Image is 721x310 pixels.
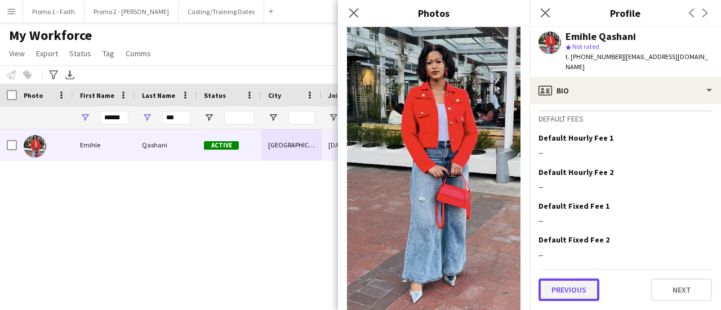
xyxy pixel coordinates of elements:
[538,201,609,211] h3: Default Fixed Fee 1
[529,77,721,104] div: Bio
[224,111,255,124] input: Status Filter Input
[328,113,339,123] button: Open Filter Menu
[36,48,58,59] span: Export
[538,235,609,245] h3: Default Fixed Fee 2
[23,1,84,23] button: Promo 1 - Faith
[142,113,152,123] button: Open Filter Menu
[80,113,90,123] button: Open Filter Menu
[65,46,96,61] a: Status
[529,6,721,20] h3: Profile
[84,1,179,23] button: Promo 2 - [PERSON_NAME]
[538,147,712,158] div: --
[179,1,264,23] button: Casting/Training Dates
[288,111,315,124] input: City Filter Input
[204,113,214,123] button: Open Filter Menu
[24,91,43,100] span: Photo
[204,91,226,100] span: Status
[98,46,119,61] a: Tag
[328,91,350,100] span: Joined
[566,32,636,42] div: Emihle Qashani
[651,278,712,301] button: Next
[121,46,155,61] a: Comms
[162,111,190,124] input: Last Name Filter Input
[32,46,63,61] a: Export
[538,167,613,177] h3: Default Hourly Fee 2
[9,27,92,44] span: My Workforce
[142,91,175,100] span: Last Name
[204,141,239,150] span: Active
[322,129,380,160] div: [DATE]
[261,129,322,160] div: [GEOGRAPHIC_DATA]
[73,129,135,160] div: Emihle
[338,6,529,20] h3: Photos
[63,68,77,82] app-action-btn: Export XLSX
[566,52,624,61] span: t. [PHONE_NUMBER]
[538,278,599,301] button: Previous
[268,113,278,123] button: Open Filter Menu
[538,133,613,143] h3: Default Hourly Fee 1
[538,250,712,260] div: --
[69,48,91,59] span: Status
[126,48,151,59] span: Comms
[24,135,46,158] img: Emihle Qashani
[566,52,708,71] span: | [EMAIL_ADDRESS][DOMAIN_NAME]
[103,48,114,59] span: Tag
[538,215,712,226] div: --
[5,46,29,61] a: View
[572,42,599,51] span: Not rated
[80,91,114,100] span: First Name
[9,48,25,59] span: View
[47,68,60,82] app-action-btn: Advanced filters
[100,111,128,124] input: First Name Filter Input
[268,91,281,100] span: City
[538,114,712,124] h3: Default fees
[135,129,197,160] div: Qashani
[538,182,712,192] div: --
